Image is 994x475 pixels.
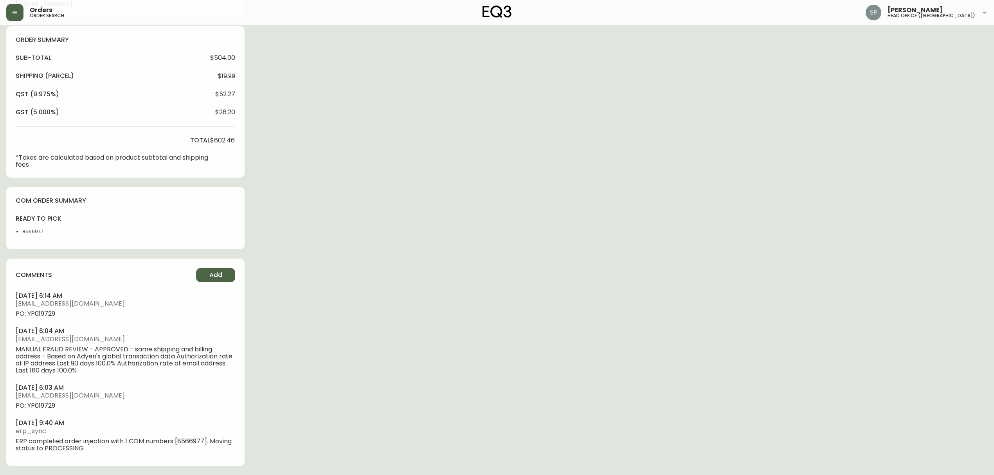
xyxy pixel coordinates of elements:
span: [EMAIL_ADDRESS][DOMAIN_NAME] [16,336,235,343]
h4: [DATE] 9:40 am [16,419,235,427]
span: MANUAL FRAUD REVIEW - APPROVED - same shipping and billing address - Based on Adyen's global tran... [16,346,235,374]
h4: Shipping ( Parcel ) [16,72,74,80]
span: $504.00 [210,54,235,61]
img: logo [483,5,511,18]
span: $19.99 [218,73,235,80]
span: [EMAIL_ADDRESS][DOMAIN_NAME] [16,300,235,307]
h4: gst (5.000%) [16,108,59,117]
span: Add [209,271,222,279]
h4: ready to pick [16,214,63,223]
h4: [DATE] 6:14 am [16,291,235,300]
h5: head office ([GEOGRAPHIC_DATA]) [888,13,975,18]
span: PO: YP019729 [16,402,235,409]
h4: sub-total [16,54,51,62]
span: [EMAIL_ADDRESS][DOMAIN_NAME] [16,392,235,399]
h5: order search [30,13,64,18]
h4: total [190,136,210,145]
span: ERP completed order injection with 1 COM numbers [8566977]. Moving status to PROCESSING [16,438,235,452]
h4: order summary [16,36,235,44]
span: PO: YP019729 [16,310,235,317]
span: [PERSON_NAME] [888,7,943,13]
img: 0cb179e7bf3690758a1aaa5f0aafa0b4 [866,5,881,20]
h4: [DATE] 6:03 am [16,383,235,392]
h4: com order summary [16,196,235,205]
h4: qst (9.975%) [16,90,59,99]
span: erp_sync [16,428,235,435]
span: $602.46 [210,137,235,144]
h4: comments [16,271,52,279]
span: $52.27 [215,91,235,98]
p: *Taxes are calculated based on product subtotal and shipping fees [16,154,210,168]
span: Orders [30,7,52,13]
li: 8566977 [22,228,63,235]
button: Add [196,268,235,282]
h4: [DATE] 6:04 am [16,327,235,335]
span: $26.20 [215,109,235,116]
